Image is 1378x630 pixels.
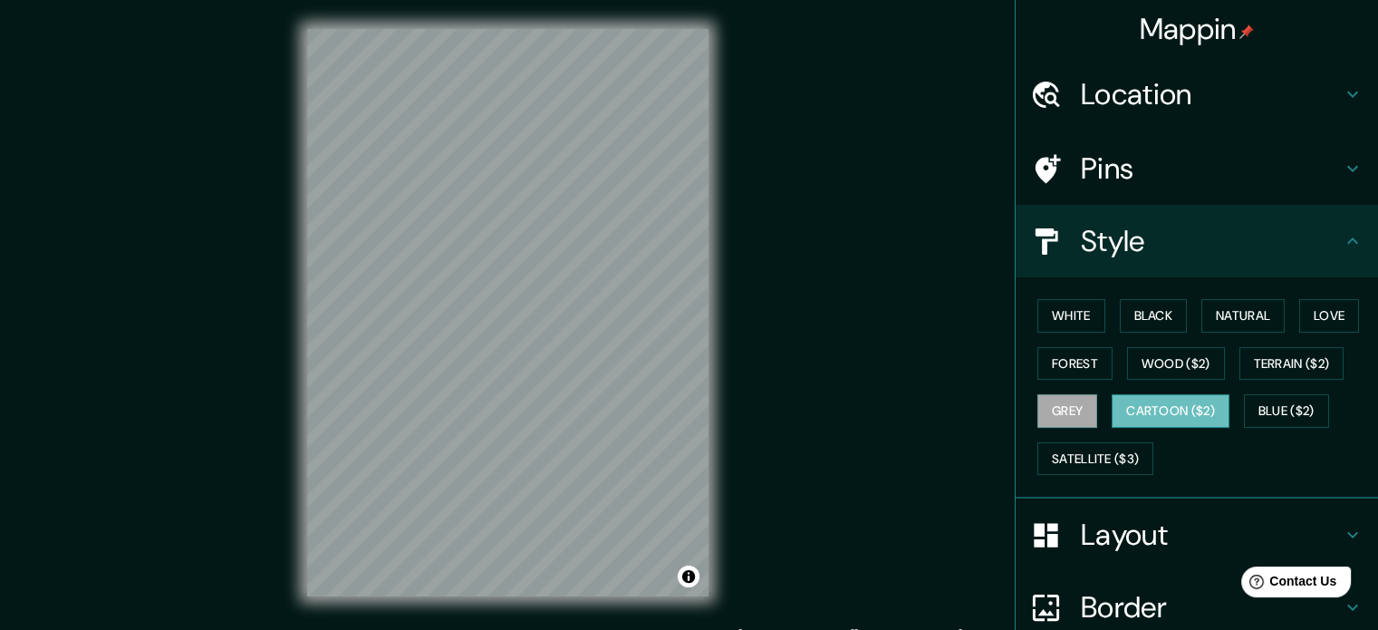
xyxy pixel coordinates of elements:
button: Wood ($2) [1127,347,1225,381]
h4: Layout [1081,517,1342,553]
button: Forest [1037,347,1113,381]
h4: Border [1081,589,1342,625]
button: Cartoon ($2) [1112,394,1229,428]
div: Style [1016,205,1378,277]
h4: Location [1081,76,1342,112]
iframe: Help widget launcher [1217,559,1358,610]
h4: Style [1081,223,1342,259]
button: Grey [1037,394,1097,428]
h4: Mappin [1140,11,1255,47]
button: White [1037,299,1105,333]
img: pin-icon.png [1239,24,1254,39]
button: Blue ($2) [1244,394,1329,428]
button: Black [1120,299,1188,333]
h4: Pins [1081,150,1342,187]
div: Layout [1016,499,1378,571]
button: Love [1299,299,1359,333]
button: Toggle attribution [678,566,699,587]
button: Satellite ($3) [1037,442,1153,476]
button: Terrain ($2) [1239,347,1344,381]
div: Location [1016,58,1378,131]
canvas: Map [307,29,708,596]
button: Natural [1201,299,1285,333]
div: Pins [1016,132,1378,205]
